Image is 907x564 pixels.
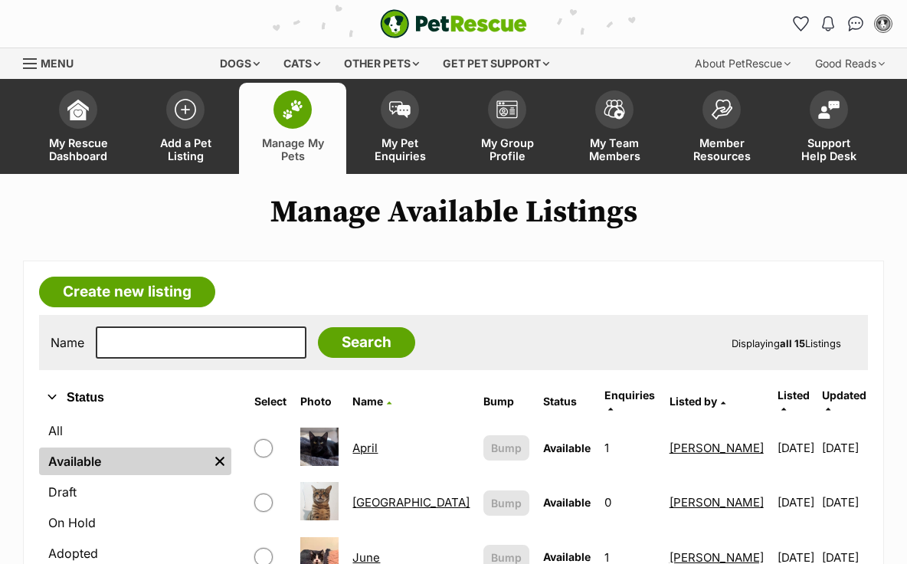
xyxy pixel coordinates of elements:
[687,136,756,162] span: Member Resources
[598,476,661,529] td: 0
[294,383,345,420] th: Photo
[822,389,866,414] a: Updated
[778,389,810,402] span: Listed
[543,550,591,563] span: Available
[604,389,655,414] a: Enquiries
[788,11,896,36] ul: Account quick links
[871,11,896,36] button: My account
[496,100,518,119] img: group-profile-icon-3fa3cf56718a62981997c0bc7e787c4b2cf8bcc04b72c1350f741eb67cf2f40e.svg
[670,495,764,510] a: [PERSON_NAME]
[580,136,649,162] span: My Team Members
[483,490,529,516] button: Bump
[804,48,896,79] div: Good Reads
[352,441,378,455] a: April
[318,327,415,358] input: Search
[483,435,529,461] button: Bump
[352,495,470,510] a: [GEOGRAPHIC_DATA]
[788,11,813,36] a: Favourites
[670,441,764,455] a: [PERSON_NAME]
[175,99,196,120] img: add-pet-listing-icon-0afa8454b4691262ce3f59096e99ab1cd57d4a30225e0717b998d2c9b9846f56.svg
[282,100,303,120] img: manage-my-pets-icon-02211641906a0b7f246fdf0571729dbe1e7629f14944591b6c1af311fb30b64b.svg
[684,48,801,79] div: About PetRescue
[604,100,625,120] img: team-members-icon-5396bd8760b3fe7c0b43da4ab00e1e3bb1a5d9ba89233759b79545d2d3fc5d0d.svg
[41,57,74,70] span: Menu
[780,337,805,349] strong: all 15
[151,136,220,162] span: Add a Pet Listing
[39,388,231,408] button: Status
[44,136,113,162] span: My Rescue Dashboard
[818,100,840,119] img: help-desk-icon-fdf02630f3aa405de69fd3d07c3f3aa587a6932b1a1747fa1d2bba05be0121f9.svg
[543,496,591,509] span: Available
[491,495,522,511] span: Bump
[598,421,661,474] td: 1
[816,11,840,36] button: Notifications
[380,9,527,38] img: logo-e224e6f780fb5917bec1dbf3a21bbac754714ae5b6737aabdf751b685950b380.svg
[352,395,391,408] a: Name
[453,83,561,174] a: My Group Profile
[778,389,810,414] a: Listed
[670,395,717,408] span: Listed by
[711,99,732,120] img: member-resources-icon-8e73f808a243e03378d46382f2149f9095a855e16c252ad45f914b54edf8863c.svg
[380,9,527,38] a: PetRescue
[876,16,891,31] img: Aimee Paltridge profile pic
[51,336,84,349] label: Name
[273,48,331,79] div: Cats
[389,101,411,118] img: pet-enquiries-icon-7e3ad2cf08bfb03b45e93fb7055b45f3efa6380592205ae92323e6603595dc1f.svg
[477,383,535,420] th: Bump
[432,48,560,79] div: Get pet support
[822,421,866,474] td: [DATE]
[491,440,522,456] span: Bump
[132,83,239,174] a: Add a Pet Listing
[209,48,270,79] div: Dogs
[604,389,655,402] span: translation missing: en.admin.listings.index.attributes.enquiries
[775,83,882,174] a: Support Help Desk
[248,383,293,420] th: Select
[822,476,866,529] td: [DATE]
[39,277,215,307] a: Create new listing
[39,417,231,444] a: All
[365,136,434,162] span: My Pet Enquiries
[843,11,868,36] a: Conversations
[822,389,866,402] span: Updated
[771,421,820,474] td: [DATE]
[25,83,132,174] a: My Rescue Dashboard
[39,478,231,506] a: Draft
[668,83,775,174] a: Member Resources
[208,448,231,475] a: Remove filter
[333,48,430,79] div: Other pets
[352,395,383,408] span: Name
[67,99,89,120] img: dashboard-icon-eb2f2d2d3e046f16d808141f083e7271f6b2e854fb5c12c21221c1fb7104beca.svg
[39,509,231,536] a: On Hold
[794,136,863,162] span: Support Help Desk
[537,383,597,420] th: Status
[258,136,327,162] span: Manage My Pets
[543,441,591,454] span: Available
[23,48,84,76] a: Menu
[346,83,453,174] a: My Pet Enquiries
[473,136,542,162] span: My Group Profile
[561,83,668,174] a: My Team Members
[771,476,820,529] td: [DATE]
[239,83,346,174] a: Manage My Pets
[848,16,864,31] img: chat-41dd97257d64d25036548639549fe6c8038ab92f7586957e7f3b1b290dea8141.svg
[822,16,834,31] img: notifications-46538b983faf8c2785f20acdc204bb7945ddae34d4c08c2a6579f10ce5e182be.svg
[732,337,841,349] span: Displaying Listings
[670,395,725,408] a: Listed by
[39,448,208,475] a: Available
